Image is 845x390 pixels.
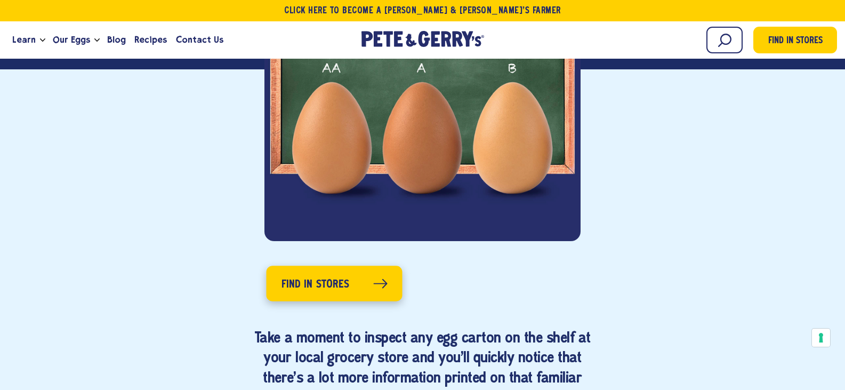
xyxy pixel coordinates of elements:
a: Find in Stores [266,266,402,301]
span: Find in Stores [281,276,349,293]
a: Blog [103,26,130,54]
a: Our Eggs [49,26,94,54]
a: Learn [8,26,40,54]
span: Our Eggs [53,33,90,46]
span: Contact Us [176,33,223,46]
button: Open the dropdown menu for Our Eggs [94,38,100,42]
input: Search [706,27,743,53]
button: Your consent preferences for tracking technologies [812,329,830,347]
a: Find in Stores [753,27,837,53]
a: Recipes [130,26,171,54]
span: Learn [12,33,36,46]
button: Open the dropdown menu for Learn [40,38,45,42]
span: Find in Stores [768,34,823,49]
span: Blog [107,33,126,46]
a: Contact Us [172,26,228,54]
span: Recipes [134,33,167,46]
